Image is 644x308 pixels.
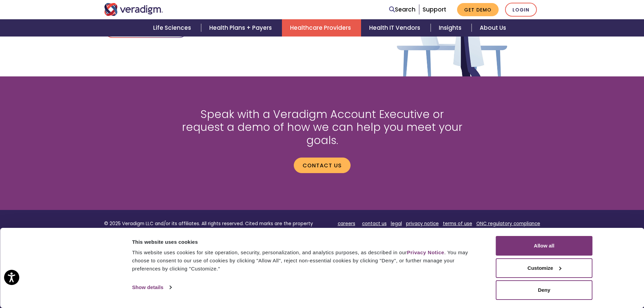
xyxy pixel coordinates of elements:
a: Get Demo [457,3,499,16]
div: This website uses cookies for site operation, security, personalization, and analytics purposes, ... [132,248,481,273]
p: © 2025 Veradigm LLC and/or its affiliates. All rights reserved. Cited marks are the property of V... [104,220,317,242]
a: contact us [362,220,387,227]
a: privacy notice [406,220,439,227]
button: Customize [496,258,593,278]
a: Show details [132,282,171,292]
a: Health IT Vendors [361,19,430,37]
button: Deny [496,280,593,300]
a: Privacy Notice [407,250,444,255]
div: This website uses cookies [132,238,481,246]
a: terms of use [443,220,472,227]
h2: Speak with a Veradigm Account Executive or request a demo of how we can help you meet your goals. [178,108,466,147]
a: Healthcare Providers [282,19,361,37]
img: Veradigm logo [104,3,163,16]
a: Health Plans + Payers [201,19,282,37]
button: Allow all [496,236,593,256]
a: Support [423,5,446,14]
a: Insights [431,19,472,37]
a: Life Sciences [145,19,201,37]
a: About Us [472,19,514,37]
a: careers [338,220,355,227]
a: legal [391,220,402,227]
a: Contact us [294,158,351,173]
a: ONC regulatory compliance [476,220,540,227]
a: Login [505,3,537,17]
a: Search [389,5,415,14]
iframe: Drift Chat Widget [514,259,636,300]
